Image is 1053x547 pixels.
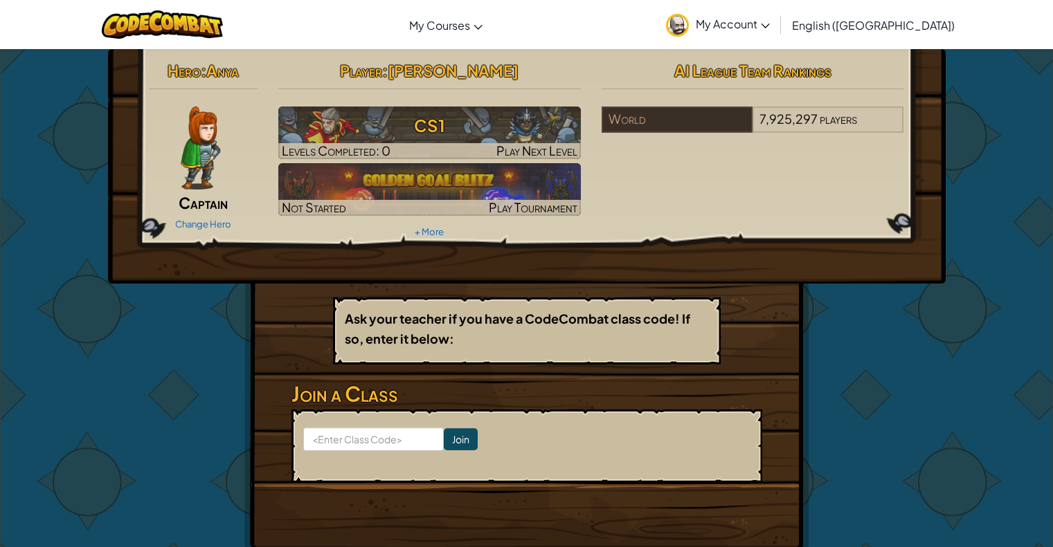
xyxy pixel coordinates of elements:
[278,106,581,159] img: CS1
[409,18,470,33] span: My Courses
[820,111,857,127] span: players
[168,61,201,80] span: Hero
[102,10,223,39] img: CodeCombat logo
[666,14,689,37] img: avatar
[489,199,577,215] span: Play Tournament
[282,142,390,158] span: Levels Completed: 0
[340,61,382,80] span: Player
[345,310,690,346] b: Ask your teacher if you have a CodeCombat class code! If so, enter it below:
[278,163,581,216] a: Not StartedPlay Tournament
[674,61,831,80] span: AI League Team Rankings
[388,61,519,80] span: [PERSON_NAME]
[206,61,239,80] span: Anya
[181,106,220,189] img: captain-pose.png
[696,17,770,31] span: My Account
[291,378,762,409] h3: Join a Class
[415,226,444,237] a: + More
[175,219,231,230] a: Change Hero
[444,428,478,450] input: Join
[602,106,753,133] div: World
[759,111,818,127] span: 7,925,297
[179,193,228,212] span: Captain
[278,106,581,159] a: Play Next Level
[201,61,206,80] span: :
[278,163,581,216] img: Golden Goal
[303,427,444,451] input: <Enter Class Code>
[792,18,955,33] span: English ([GEOGRAPHIC_DATA])
[602,120,904,136] a: World7,925,297players
[382,61,388,80] span: :
[659,3,777,46] a: My Account
[402,6,489,44] a: My Courses
[496,142,577,158] span: Play Next Level
[282,199,346,215] span: Not Started
[278,110,581,141] h3: CS1
[785,6,962,44] a: English ([GEOGRAPHIC_DATA])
